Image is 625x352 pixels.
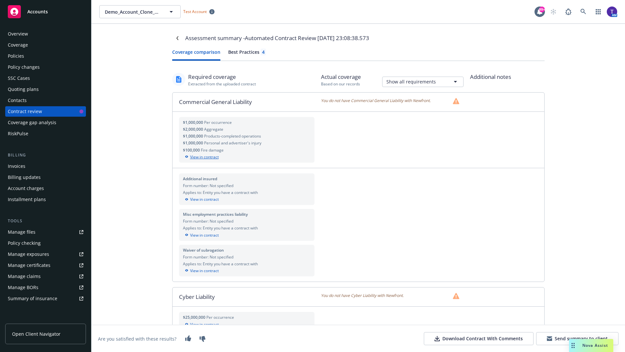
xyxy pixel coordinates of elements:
[5,106,86,117] a: Contract review
[8,128,28,139] div: RiskPulse
[5,117,86,128] a: Coverage gap analysis
[27,9,48,14] span: Accounts
[183,261,311,267] div: Applies to: Entity you have a contract with
[181,8,217,15] span: Test Account
[183,322,311,328] div: View in contract
[607,7,617,17] img: photo
[183,315,206,320] span: $25,000,000
[12,330,61,337] span: Open Client Navigator
[8,172,41,183] div: Billing updates
[99,5,181,18] button: Demo_Account_Clone_QA_CR_Tests_Client
[5,271,86,282] a: Manage claims
[321,73,361,81] div: Actual coverage
[204,133,261,139] span: Products-completed operations
[592,5,605,18] a: Switch app
[321,81,361,87] div: Based on our records
[204,126,223,132] span: Aggregate
[5,249,86,259] a: Manage exposures
[5,29,86,39] a: Overview
[5,73,86,83] a: SSC Cases
[8,161,25,171] div: Invoices
[8,227,35,237] div: Manage files
[204,120,232,125] span: Per occurrence
[562,5,575,18] a: Report a Bug
[8,249,49,259] div: Manage exposures
[8,73,30,83] div: SSC Cases
[8,117,56,128] div: Coverage gap analysis
[8,106,42,117] div: Contract review
[321,98,431,104] span: You do not have Commercial General Liability with Newfront.
[183,126,204,132] span: $2,000,000
[5,227,86,237] a: Manage files
[183,218,311,224] div: Form number: Not specified
[582,343,608,348] span: Nova Assist
[228,49,266,55] div: Best Practices
[185,34,369,42] div: Assessment summary - Automated Contract Review [DATE] 23:08:38.573
[183,176,311,182] div: Additional insured
[8,293,57,304] div: Summary of insurance
[5,3,86,21] a: Accounts
[8,29,28,39] div: Overview
[173,287,321,306] div: Cyber Liability
[5,161,86,171] a: Invoices
[183,9,207,14] span: Test Account
[569,339,577,352] div: Drag to move
[183,154,311,160] div: View in contract
[5,260,86,271] a: Manage certificates
[5,51,86,61] a: Policies
[8,62,40,72] div: Policy changes
[262,49,265,55] div: 4
[547,5,560,18] a: Start snowing
[5,95,86,106] a: Contacts
[5,282,86,293] a: Manage BORs
[188,81,256,87] div: Extracted from the uploaded contract
[183,268,311,274] div: View in contract
[5,293,86,304] a: Summary of insurance
[8,194,46,205] div: Installment plans
[5,128,86,139] a: RiskPulse
[183,120,204,125] span: $1,000,000
[183,190,311,195] div: Applies to: Entity you have a contract with
[183,183,311,188] div: Form number: Not specified
[8,282,38,293] div: Manage BORs
[201,147,224,153] span: Fire damage
[539,7,545,12] div: 99+
[5,218,86,224] div: Tools
[5,152,86,158] div: Billing
[5,40,86,50] a: Coverage
[8,95,27,106] div: Contacts
[5,172,86,183] a: Billing updates
[183,247,311,253] div: Waiver of subrogation
[204,140,261,146] span: Personal and advertiser's injury
[8,271,41,282] div: Manage claims
[577,5,590,18] a: Search
[435,335,523,342] div: Download Contract With Comments
[8,238,41,248] div: Policy checking
[5,238,86,248] a: Policy checking
[183,254,311,260] div: Form number: Not specified
[98,335,176,342] div: Are you satisfied with these results?
[183,225,311,231] div: Applies to: Entity you have a contract with
[5,84,86,95] a: Quoting plans
[321,293,404,299] span: You do not have Cyber Liability with Newfront.
[188,73,256,81] div: Required coverage
[183,133,204,139] span: $1,000,000
[173,93,321,111] div: Commercial General Liability
[183,232,311,238] div: View in contract
[569,339,613,352] button: Nova Assist
[105,8,161,15] span: Demo_Account_Clone_QA_CR_Tests_Client
[424,332,534,345] button: Download Contract With Comments
[547,335,608,342] div: Send summary to client
[470,73,545,81] div: Additional notes
[172,49,220,61] button: Coverage comparison
[5,194,86,205] a: Installment plans
[8,84,39,95] div: Quoting plans
[8,51,24,61] div: Policies
[5,62,86,72] a: Policy changes
[183,212,311,217] div: Misc employment practices liability
[5,317,86,323] div: Analytics hub
[172,33,183,43] a: Navigate back
[536,332,618,345] button: Send summary to client
[183,197,311,202] div: View in contract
